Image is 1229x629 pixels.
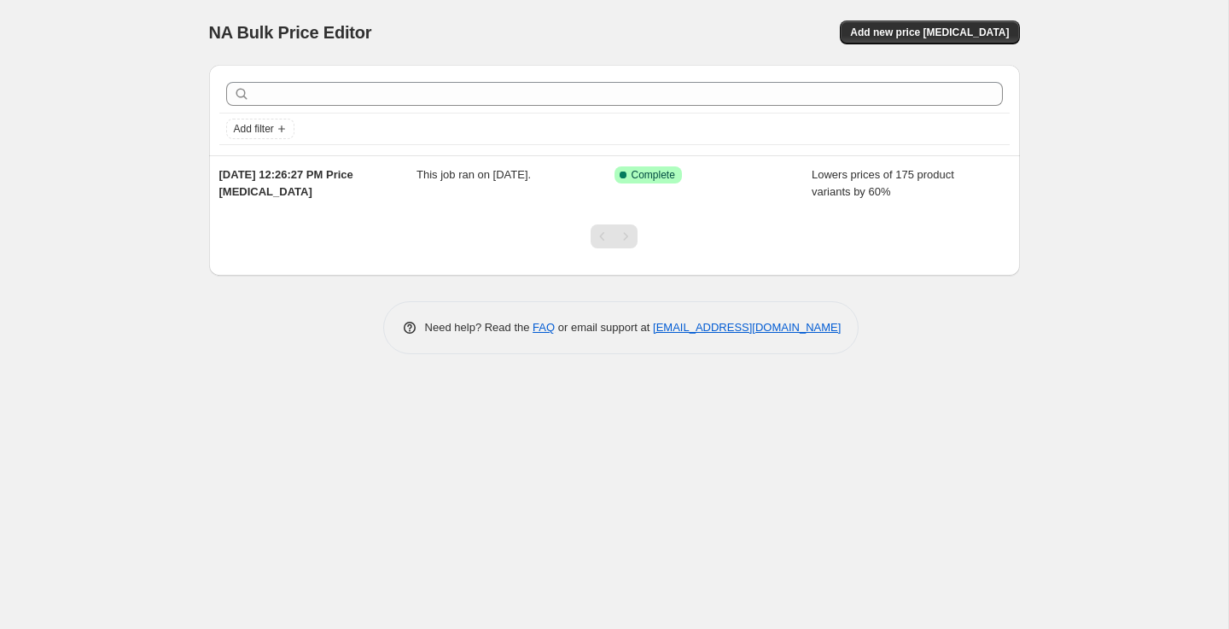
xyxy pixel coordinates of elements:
[840,20,1019,44] button: Add new price [MEDICAL_DATA]
[555,321,653,334] span: or email support at
[234,122,274,136] span: Add filter
[425,321,533,334] span: Need help? Read the
[416,168,531,181] span: This job ran on [DATE].
[209,23,372,42] span: NA Bulk Price Editor
[219,168,353,198] span: [DATE] 12:26:27 PM Price [MEDICAL_DATA]
[850,26,1009,39] span: Add new price [MEDICAL_DATA]
[653,321,841,334] a: [EMAIL_ADDRESS][DOMAIN_NAME]
[226,119,294,139] button: Add filter
[632,168,675,182] span: Complete
[533,321,555,334] a: FAQ
[812,168,954,198] span: Lowers prices of 175 product variants by 60%
[591,224,638,248] nav: Pagination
